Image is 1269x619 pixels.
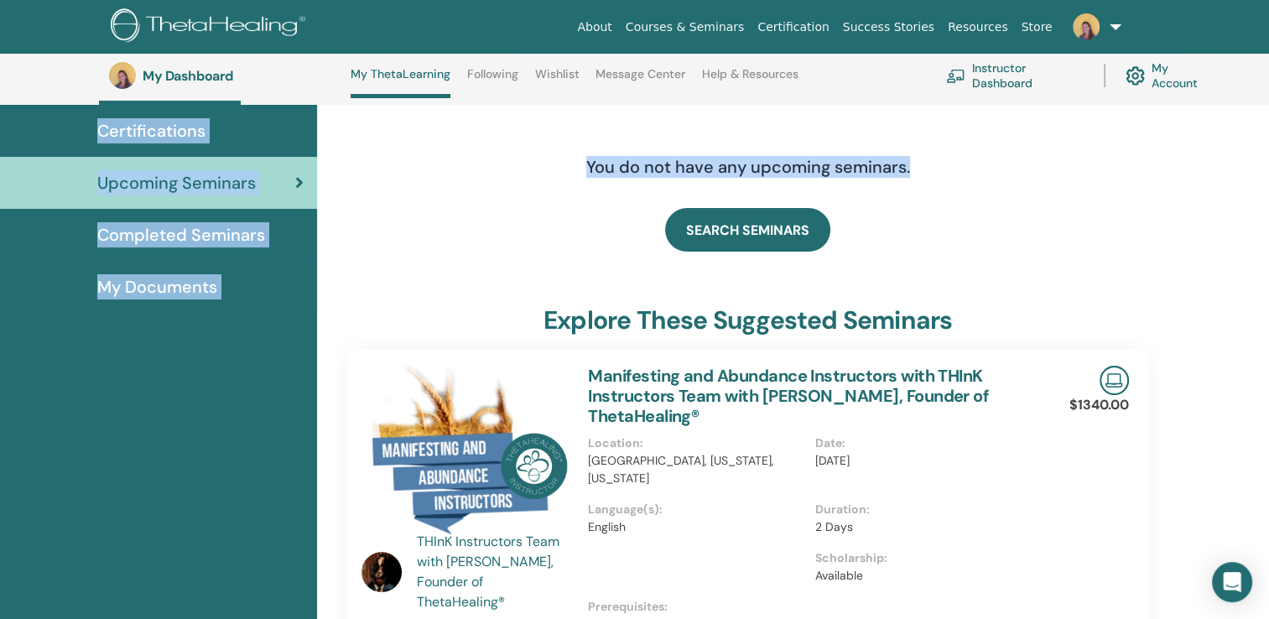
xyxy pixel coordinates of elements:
a: Message Center [595,67,685,94]
a: Instructor Dashboard [946,57,1084,94]
span: Completed Seminars [97,222,265,247]
p: Location : [588,434,804,452]
a: THInK Instructors Team with [PERSON_NAME], Founder of ThetaHealing® [417,532,572,612]
img: logo.png [111,8,311,46]
a: About [570,12,618,43]
img: default.jpg [1073,13,1100,40]
p: Duration : [815,501,1032,518]
a: Following [467,67,518,94]
span: Upcoming Seminars [97,170,256,195]
img: Manifesting and Abundance Instructors [361,366,568,537]
img: chalkboard-teacher.svg [946,69,965,83]
a: Manifesting and Abundance Instructors with THInK Instructors Team with [PERSON_NAME], Founder of ... [588,365,988,427]
p: $1340.00 [1069,395,1129,415]
a: SEARCH SEMINARS [665,208,830,252]
a: Certification [751,12,835,43]
img: default.jpg [109,62,136,89]
img: Live Online Seminar [1100,366,1129,395]
div: Open Intercom Messenger [1212,562,1252,602]
h3: My Dashboard [143,68,310,84]
a: Store [1015,12,1059,43]
p: Language(s) : [588,501,804,518]
p: [GEOGRAPHIC_DATA], [US_STATE], [US_STATE] [588,452,804,487]
img: default.jpg [361,552,402,592]
span: My Documents [97,274,217,299]
p: English [588,518,804,536]
p: Date : [815,434,1032,452]
p: [DATE] [815,452,1032,470]
p: 2 Days [815,518,1032,536]
a: Help & Resources [702,67,798,94]
a: Courses & Seminars [619,12,752,43]
a: Resources [941,12,1015,43]
span: Certifications [97,118,205,143]
span: SEARCH SEMINARS [686,221,809,239]
p: Scholarship : [815,549,1032,567]
a: My ThetaLearning [351,67,450,98]
img: cog.svg [1126,62,1145,90]
h3: explore these suggested seminars [543,305,952,336]
a: Success Stories [836,12,941,43]
p: Available [815,567,1032,585]
a: Wishlist [535,67,580,94]
a: My Account [1126,57,1214,94]
p: Prerequisites : [588,598,1042,616]
h4: You do not have any upcoming seminars. [484,157,1012,177]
